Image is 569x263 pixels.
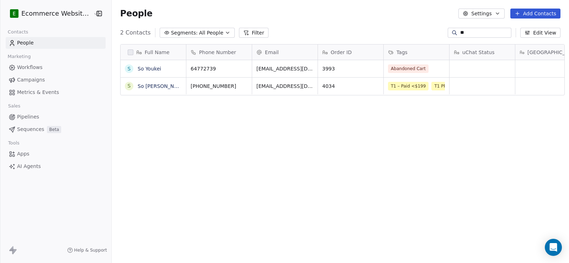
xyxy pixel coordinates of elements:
div: Tags [384,44,449,60]
span: Sales [5,101,23,111]
a: Apps [6,148,106,160]
a: So [PERSON_NAME] [138,83,187,89]
span: Segments: [171,29,198,37]
span: Pipelines [17,113,39,121]
span: Metrics & Events [17,89,59,96]
div: Email [252,44,318,60]
a: So Youkei [138,66,161,72]
a: AI Agents [6,161,106,172]
button: Add Contacts [510,9,560,19]
span: 3993 [322,65,379,72]
a: Help & Support [67,247,107,253]
span: Campaigns [17,76,45,84]
span: People [17,39,34,47]
span: AI Agents [17,163,41,170]
span: All People [199,29,223,37]
span: Apps [17,150,30,158]
span: Order ID [331,49,352,56]
span: E [13,10,16,17]
button: EEcommerce Website Builder [9,7,88,20]
button: Settings [458,9,504,19]
span: Sequences [17,126,44,133]
span: 2 Contacts [120,28,151,37]
span: People [120,8,153,19]
a: Campaigns [6,74,106,86]
span: Full Name [145,49,170,56]
div: Open Intercom Messenger [545,239,562,256]
a: People [6,37,106,49]
a: Workflows [6,62,106,73]
span: [PHONE_NUMBER] [191,83,248,90]
div: Order ID [318,44,383,60]
span: T1 PRICE [431,82,456,90]
span: Marketing [5,51,34,62]
div: S [127,82,131,90]
span: [EMAIL_ADDRESS][DOMAIN_NAME] [256,65,313,72]
a: Pipelines [6,111,106,123]
span: Email [265,49,279,56]
span: [EMAIL_ADDRESS][DOMAIN_NAME] [256,83,313,90]
span: Ecommerce Website Builder [21,9,91,18]
span: Phone Number [199,49,236,56]
div: uChat Status [450,44,515,60]
span: Tools [5,138,22,148]
div: Full Name [121,44,186,60]
div: grid [121,60,186,259]
button: Edit View [520,28,560,38]
span: Help & Support [74,247,107,253]
div: S [127,65,131,73]
span: Contacts [5,27,31,37]
span: Abandoned Cart [388,64,429,73]
div: Phone Number [186,44,252,60]
span: Beta [47,126,61,133]
span: Tags [397,49,408,56]
button: Filter [239,28,268,38]
a: Metrics & Events [6,86,106,98]
span: 4034 [322,83,379,90]
span: T1 – Paid <$199 [388,82,429,90]
span: uChat Status [462,49,495,56]
span: Workflows [17,64,43,71]
a: SequencesBeta [6,123,106,135]
span: 64772739 [191,65,248,72]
